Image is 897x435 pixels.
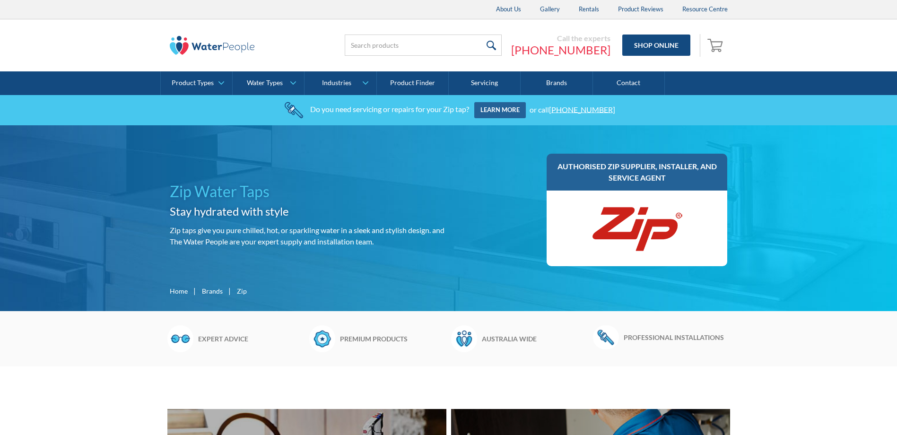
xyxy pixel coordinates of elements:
h2: Stay hydrated with style [170,203,445,220]
a: Learn more [474,102,526,118]
div: | [192,285,197,296]
img: Badge [309,325,335,352]
div: Do you need servicing or repairs for your Zip tap? [310,104,469,113]
img: Zip [590,200,684,257]
input: Search products [345,35,502,56]
a: Product Types [161,71,232,95]
img: shopping cart [707,37,725,52]
a: Servicing [449,71,521,95]
img: Wrench [593,325,619,349]
div: Zip [237,286,247,296]
p: Zip taps give you pure chilled, hot, or sparkling water in a sleek and stylish design. and The Wa... [170,225,445,247]
a: Contact [593,71,665,95]
a: [PHONE_NUMBER] [511,43,610,57]
a: Shop Online [622,35,690,56]
div: Industries [322,79,351,87]
img: Waterpeople Symbol [451,325,477,352]
div: Call the experts [511,34,610,43]
h1: Zip Water Taps [170,180,445,203]
a: Brands [521,71,592,95]
a: Water Types [233,71,304,95]
div: | [227,285,232,296]
a: Brands [202,286,223,296]
h6: Australia wide [482,334,588,344]
div: or call [530,104,615,113]
h3: Authorised Zip supplier, installer, and service agent [556,161,718,183]
a: Product Finder [377,71,449,95]
a: Home [170,286,188,296]
a: [PHONE_NUMBER] [549,104,615,113]
img: The Water People [170,36,255,55]
div: Product Types [172,79,214,87]
a: Open empty cart [705,34,728,57]
img: Glasses [167,325,193,352]
h6: Professional installations [624,332,730,342]
h6: Premium products [340,334,446,344]
div: Water Types [247,79,283,87]
a: Industries [305,71,376,95]
h6: Expert advice [198,334,305,344]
